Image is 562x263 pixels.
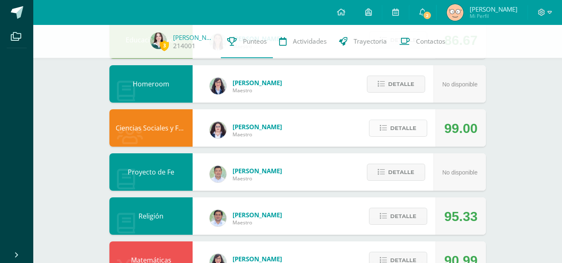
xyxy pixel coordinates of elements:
button: Detalle [367,76,425,93]
button: Detalle [369,120,427,137]
span: Detalle [388,165,414,180]
span: Actividades [293,37,327,46]
span: Contactos [416,37,445,46]
span: No disponible [442,169,478,176]
span: Mi Perfil [470,12,517,20]
span: Maestro [233,87,282,94]
img: 585d333ccf69bb1c6e5868c8cef08dba.png [210,166,226,182]
a: Trayectoria [333,25,393,58]
span: [PERSON_NAME] [233,211,282,219]
span: [PERSON_NAME] [233,255,282,263]
img: 61b8068f93dc13696424f059bb4ea69f.png [447,4,463,21]
a: 214001 [173,42,196,50]
a: [PERSON_NAME] [173,33,215,42]
a: Contactos [393,25,451,58]
span: Detalle [390,209,416,224]
div: Ciencias Sociales y Formación Ciudadana [109,109,193,147]
span: 2 [423,11,432,20]
div: Proyecto de Fe [109,153,193,191]
div: 95.33 [444,198,478,235]
img: 43d4860913f912c792f8ca124b7ceec2.png [150,32,167,49]
span: [PERSON_NAME] [233,167,282,175]
div: Homeroom [109,65,193,103]
a: Punteos [221,25,273,58]
span: 3 [160,40,169,51]
div: Religión [109,197,193,235]
div: 99.00 [444,110,478,147]
span: [PERSON_NAME] [233,79,282,87]
span: No disponible [442,81,478,88]
span: Maestro [233,219,282,226]
span: [PERSON_NAME] [233,123,282,131]
img: 01c6c64f30021d4204c203f22eb207bb.png [210,78,226,94]
img: ba02aa29de7e60e5f6614f4096ff8928.png [210,122,226,138]
span: Maestro [233,131,282,138]
span: Detalle [390,120,416,136]
span: Detalle [388,76,414,92]
span: Maestro [233,175,282,182]
span: Punteos [243,37,267,46]
a: Actividades [273,25,333,58]
button: Detalle [367,164,425,181]
span: Trayectoria [354,37,387,46]
span: [PERSON_NAME] [470,5,517,13]
button: Detalle [369,208,427,225]
img: f767cae2d037801592f2ba1a5db71a2a.png [210,210,226,226]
